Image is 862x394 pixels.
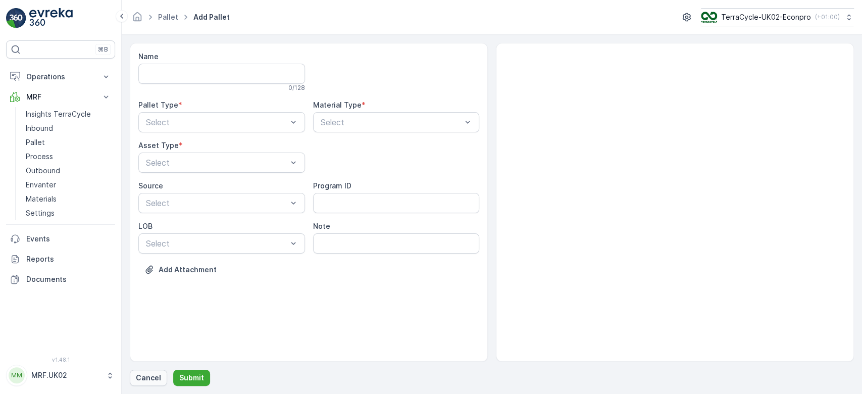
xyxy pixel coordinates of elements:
p: Operations [26,72,95,82]
img: logo [6,8,26,28]
p: Select [146,116,287,128]
a: Events [6,229,115,249]
p: MRF [26,92,95,102]
button: TerraCycle-UK02-Econpro(+01:00) [701,8,854,26]
p: Select [146,157,287,169]
button: Cancel [130,370,167,386]
label: LOB [138,222,153,230]
a: Homepage [132,15,143,24]
p: Insights TerraCycle [26,109,91,119]
a: Settings [22,206,115,220]
label: Pallet Type [138,101,178,109]
p: Documents [26,274,111,284]
p: Select [321,116,462,128]
label: Asset Type [138,141,179,150]
a: Process [22,150,115,164]
p: Reports [26,254,111,264]
p: TerraCycle-UK02-Econpro [721,12,811,22]
a: Documents [6,269,115,289]
a: Inbound [22,121,115,135]
span: v 1.48.1 [6,357,115,363]
div: MM [9,367,25,383]
a: Insights TerraCycle [22,107,115,121]
p: Process [26,152,53,162]
p: ( +01:00 ) [815,13,840,21]
p: ⌘B [98,45,108,54]
p: Inbound [26,123,53,133]
p: Events [26,234,111,244]
p: Select [146,197,287,209]
p: Select [146,237,287,250]
p: Outbound [26,166,60,176]
p: 0 / 128 [288,84,305,92]
p: Settings [26,208,55,218]
label: Material Type [313,101,362,109]
p: Add Attachment [159,265,217,275]
p: Pallet [26,137,45,147]
a: Pallet [22,135,115,150]
span: Add Pallet [191,12,232,22]
button: Operations [6,67,115,87]
p: Materials [26,194,57,204]
a: Outbound [22,164,115,178]
img: logo_light-DOdMpM7g.png [29,8,73,28]
button: MMMRF.UK02 [6,365,115,386]
a: Reports [6,249,115,269]
label: Program ID [313,181,351,190]
label: Name [138,52,159,61]
p: Envanter [26,180,56,190]
a: Pallet [158,13,178,21]
label: Source [138,181,163,190]
button: MRF [6,87,115,107]
label: Note [313,222,330,230]
p: Cancel [136,373,161,383]
a: Materials [22,192,115,206]
p: Submit [179,373,204,383]
img: terracycle_logo_wKaHoWT.png [701,12,717,23]
a: Envanter [22,178,115,192]
p: MRF.UK02 [31,370,101,380]
button: Upload File [138,262,223,278]
button: Submit [173,370,210,386]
